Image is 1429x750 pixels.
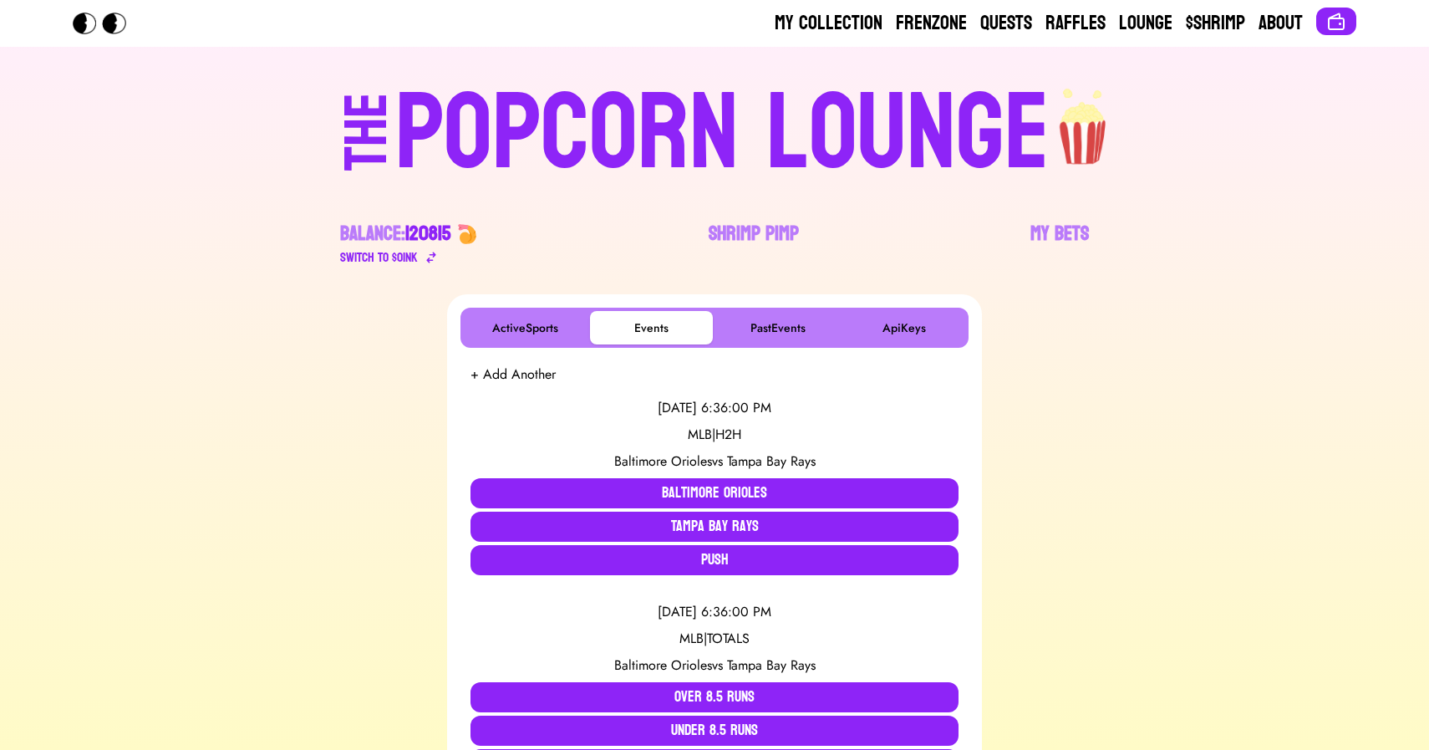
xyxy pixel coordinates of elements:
[980,10,1032,37] a: Quests
[470,452,959,472] div: vs
[470,629,959,649] div: MLB | TOTALS
[470,545,959,575] button: Push
[470,425,959,445] div: MLB | H2H
[614,656,712,675] span: Baltimore Orioles
[340,221,450,247] div: Balance:
[1186,10,1245,37] a: $Shrimp
[340,247,418,268] div: Switch to $ OINK
[727,656,816,675] span: Tampa Bay Rays
[709,221,799,268] a: Shrimp Pimp
[470,365,556,385] button: + Add Another
[470,656,959,676] div: vs
[1030,221,1089,268] a: My Bets
[614,452,712,471] span: Baltimore Orioles
[73,13,140,34] img: Popcorn
[727,452,816,471] span: Tampa Bay Rays
[337,93,397,204] div: THE
[1119,10,1172,37] a: Lounge
[470,398,959,418] div: [DATE] 6:36:00 PM
[470,716,959,746] button: Under 8.5 Runs
[590,311,713,344] button: Events
[775,10,882,37] a: My Collection
[200,74,1229,187] a: THEPOPCORN LOUNGEpopcorn
[716,311,839,344] button: PastEvents
[395,80,1050,187] div: POPCORN LOUNGE
[470,602,959,622] div: [DATE] 6:36:00 PM
[470,512,959,542] button: Tampa Bay Rays
[842,311,965,344] button: ApiKeys
[470,682,959,712] button: Over 8.5 Runs
[896,10,967,37] a: Frenzone
[470,478,959,508] button: Baltimore Orioles
[1259,10,1303,37] a: About
[457,224,477,244] img: 🍤
[405,216,450,252] span: 120815
[1050,74,1118,167] img: popcorn
[464,311,587,344] button: ActiveSports
[1045,10,1106,37] a: Raffles
[1326,12,1346,32] img: Connect wallet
